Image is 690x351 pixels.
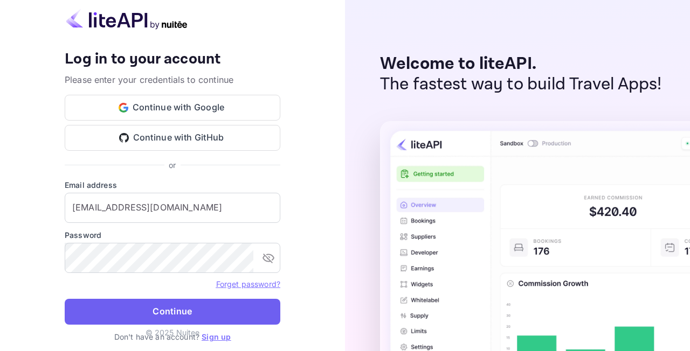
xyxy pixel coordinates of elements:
button: Continue with Google [65,95,280,121]
p: Don't have an account? [65,331,280,342]
button: Continue with GitHub [65,125,280,151]
button: Continue [65,299,280,325]
input: Enter your email address [65,193,280,223]
p: Please enter your credentials to continue [65,73,280,86]
p: or [169,159,176,171]
label: Email address [65,179,280,191]
p: The fastest way to build Travel Apps! [380,74,662,95]
a: Sign up [202,332,231,341]
label: Password [65,229,280,241]
img: liteapi [65,9,189,30]
p: © 2025 Nuitee [146,327,200,338]
button: toggle password visibility [258,247,279,269]
p: Welcome to liteAPI. [380,54,662,74]
a: Forget password? [216,279,280,289]
h4: Log in to your account [65,50,280,69]
a: Forget password? [216,278,280,289]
